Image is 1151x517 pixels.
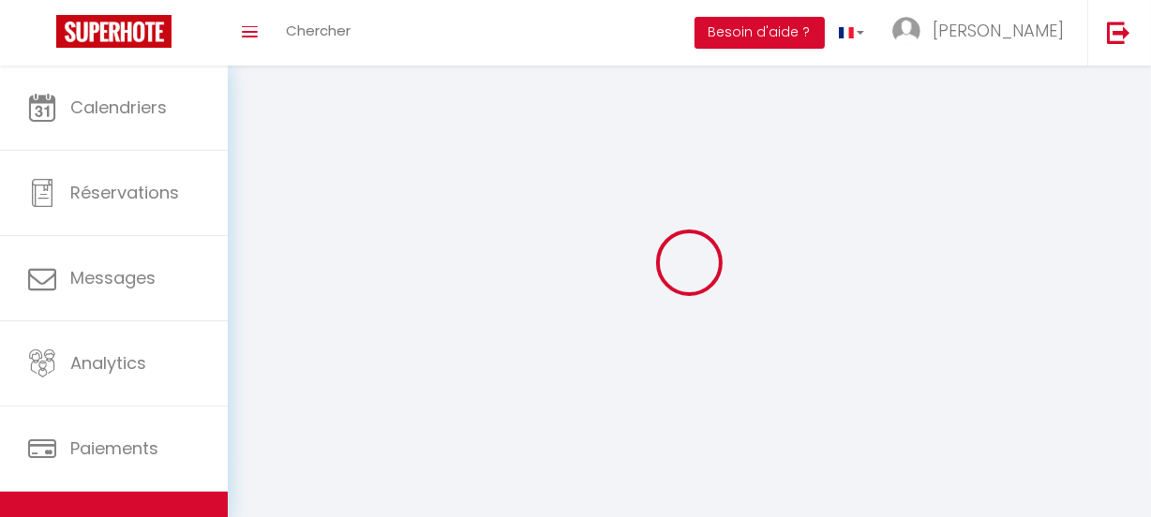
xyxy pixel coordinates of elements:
[933,19,1064,42] span: [PERSON_NAME]
[70,436,158,460] span: Paiements
[70,266,156,289] span: Messages
[70,351,146,375] span: Analytics
[892,17,920,45] img: ...
[286,21,351,40] span: Chercher
[70,96,167,119] span: Calendriers
[1107,21,1130,44] img: logout
[695,17,825,49] button: Besoin d'aide ?
[70,181,179,204] span: Réservations
[56,15,172,48] img: Super Booking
